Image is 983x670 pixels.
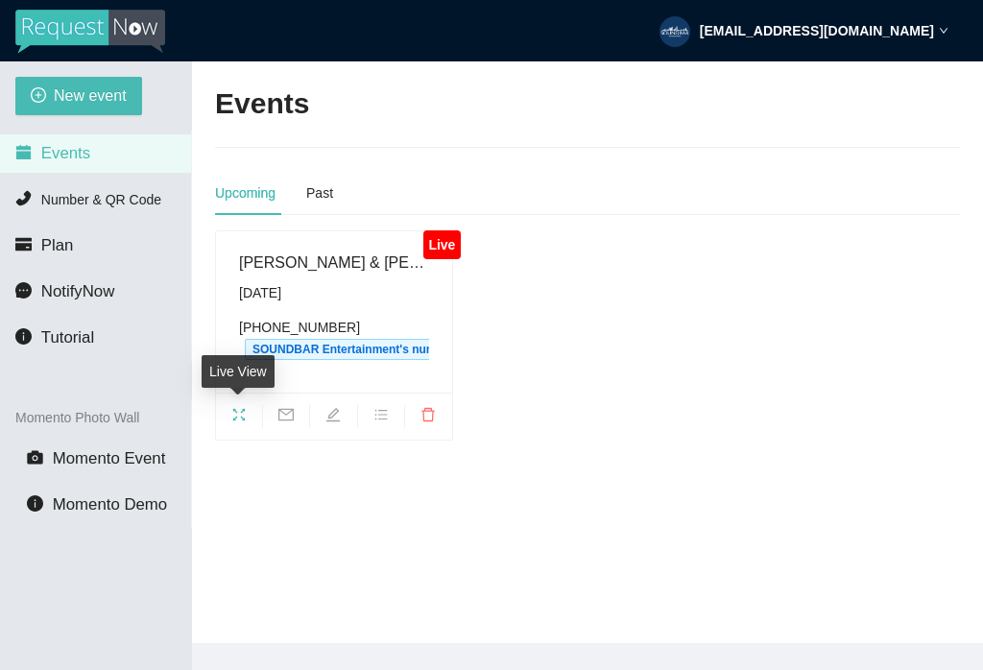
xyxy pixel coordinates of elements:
[41,236,74,254] span: Plan
[15,282,32,299] span: message
[15,77,142,115] button: plus-circleNew event
[306,182,333,203] div: Past
[405,407,452,428] span: delete
[15,144,32,160] span: calendar
[15,10,165,54] img: RequestNow
[41,192,161,207] span: Number & QR Code
[700,23,934,38] strong: [EMAIL_ADDRESS][DOMAIN_NAME]
[53,495,167,514] span: Momento Demo
[216,407,262,428] span: fullscreen
[41,144,90,162] span: Events
[215,182,276,203] div: Upcoming
[53,449,166,467] span: Momento Event
[215,84,309,124] h2: Events
[245,339,462,360] span: SOUNDBAR Entertainment's number
[41,328,94,347] span: Tutorial
[423,230,461,259] div: Live
[263,407,309,428] span: mail
[54,84,127,108] span: New event
[202,355,275,388] div: Live View
[27,449,43,466] span: camera
[239,282,429,303] div: [DATE]
[15,328,32,345] span: info-circle
[659,16,690,47] img: d90de38c619a822b464f8cb8a94b3fc9
[41,282,114,300] span: NotifyNow
[27,495,43,512] span: info-circle
[358,407,404,428] span: bars
[31,87,46,106] span: plus-circle
[310,407,356,428] span: edit
[15,236,32,252] span: credit-card
[239,251,429,275] div: [PERSON_NAME] & [PERSON_NAME]'s Wedding
[939,26,948,36] span: down
[239,317,429,360] div: [PHONE_NUMBER]
[15,190,32,206] span: phone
